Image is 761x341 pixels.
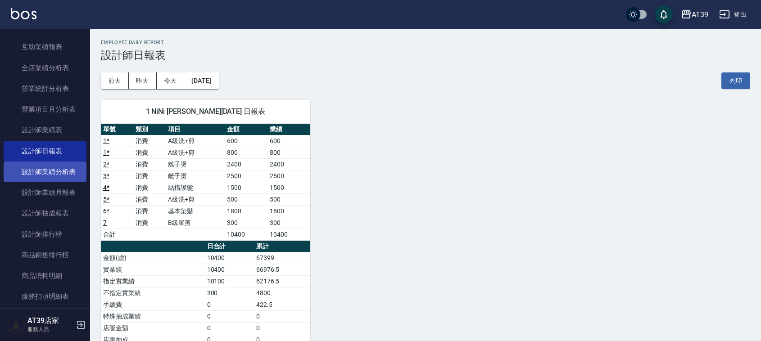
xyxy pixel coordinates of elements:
p: 服務人員 [27,325,73,333]
td: 消費 [133,217,166,229]
a: 服務扣項明細表 [4,286,86,307]
td: B級單剪 [166,217,225,229]
td: 特殊抽成業績 [101,310,205,322]
a: 設計師業績表 [4,120,86,140]
td: 消費 [133,182,166,193]
th: 日合計 [205,241,254,252]
button: 前天 [101,72,129,89]
button: 昨天 [129,72,157,89]
td: 消費 [133,193,166,205]
td: 0 [205,322,254,334]
a: 商品消耗明細 [4,265,86,286]
td: 300 [225,217,267,229]
td: 基本染髮 [166,205,225,217]
td: 0 [254,322,310,334]
th: 類別 [133,124,166,135]
td: 消費 [133,158,166,170]
td: 422.5 [254,299,310,310]
td: 10400 [267,229,310,240]
div: AT39 [692,9,708,20]
a: 單一服務項目查詢 [4,307,86,328]
td: 10400 [225,229,267,240]
td: A級洗+剪 [166,147,225,158]
img: Person [7,316,25,334]
th: 累計 [254,241,310,252]
a: 設計師排行榜 [4,224,86,245]
td: 消費 [133,170,166,182]
td: 62176.5 [254,275,310,287]
a: 設計師業績月報表 [4,182,86,203]
td: 2400 [267,158,310,170]
td: 0 [205,299,254,310]
td: 300 [205,287,254,299]
td: 消費 [133,135,166,147]
td: 合計 [101,229,133,240]
a: 7 [103,219,107,226]
td: 1500 [267,182,310,193]
table: a dense table [101,124,310,241]
td: 10100 [205,275,254,287]
td: 67399 [254,252,310,264]
td: 金額(虛) [101,252,205,264]
a: 全店業績分析表 [4,58,86,78]
a: 營業項目月分析表 [4,99,86,120]
td: 10400 [205,264,254,275]
td: 0 [205,310,254,322]
td: 66976.5 [254,264,310,275]
td: 500 [267,193,310,205]
a: 商品銷售排行榜 [4,245,86,265]
td: 消費 [133,147,166,158]
td: 店販金額 [101,322,205,334]
span: 1 NiNi [PERSON_NAME][DATE] 日報表 [112,107,299,116]
td: 指定實業績 [101,275,205,287]
td: 600 [267,135,310,147]
td: 800 [225,147,267,158]
h3: 設計師日報表 [101,49,750,62]
a: 設計師業績分析表 [4,162,86,182]
td: 結構護髮 [166,182,225,193]
td: 600 [225,135,267,147]
td: 2500 [225,170,267,182]
td: 1800 [267,205,310,217]
td: 500 [225,193,267,205]
td: A級洗+剪 [166,193,225,205]
td: 離子燙 [166,158,225,170]
td: 1500 [225,182,267,193]
td: 10400 [205,252,254,264]
th: 單號 [101,124,133,135]
h2: Employee Daily Report [101,40,750,45]
button: 登出 [716,6,750,23]
td: 離子燙 [166,170,225,182]
th: 金額 [225,124,267,135]
td: 1800 [225,205,267,217]
th: 項目 [166,124,225,135]
td: 4800 [254,287,310,299]
th: 業績 [267,124,310,135]
h5: AT39店家 [27,316,73,325]
td: 300 [267,217,310,229]
button: 列印 [721,72,750,89]
button: AT39 [677,5,712,24]
a: 設計師日報表 [4,141,86,162]
td: 手續費 [101,299,205,310]
td: 實業績 [101,264,205,275]
button: save [655,5,673,23]
td: 消費 [133,205,166,217]
a: 營業統計分析表 [4,78,86,99]
img: Logo [11,8,36,19]
a: 設計師抽成報表 [4,203,86,224]
td: 2400 [225,158,267,170]
td: 0 [254,310,310,322]
td: 不指定實業績 [101,287,205,299]
td: 800 [267,147,310,158]
button: [DATE] [184,72,218,89]
td: A級洗+剪 [166,135,225,147]
td: 2500 [267,170,310,182]
a: 互助業績報表 [4,36,86,57]
button: 今天 [157,72,185,89]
